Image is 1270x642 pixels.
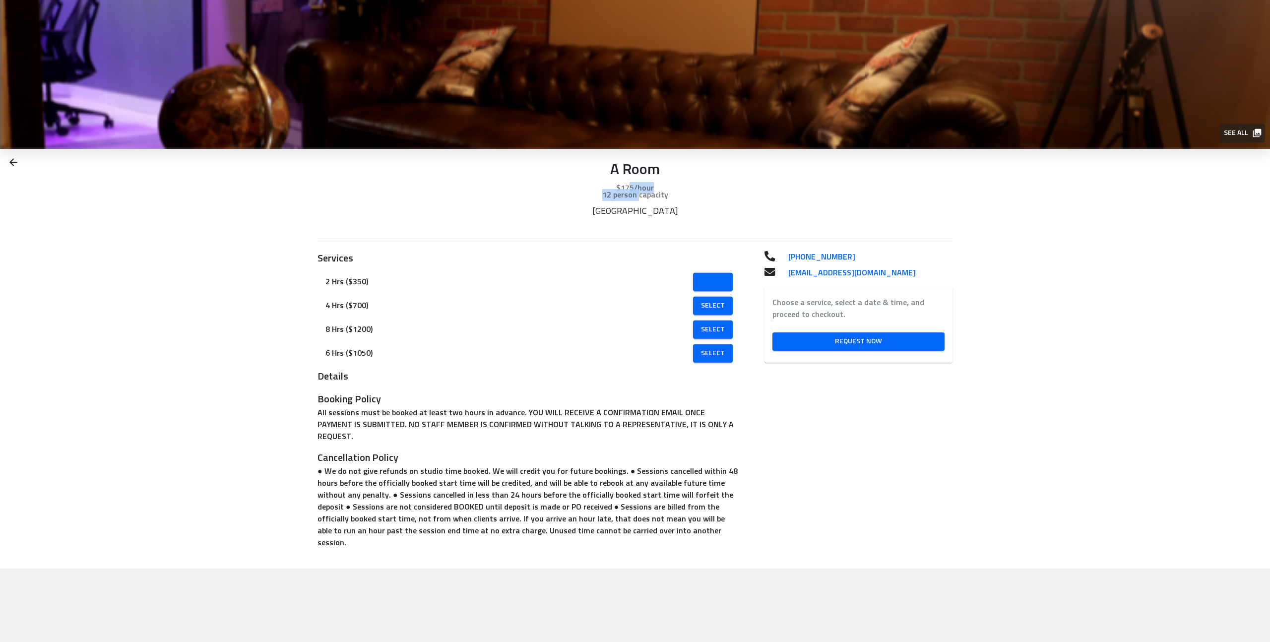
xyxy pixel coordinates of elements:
span: Select [701,276,725,288]
h3: Booking Policy [317,392,741,407]
div: 4 Hrs ($700) [317,294,741,318]
h3: Cancellation Policy [317,450,741,465]
h3: Services [317,251,741,266]
span: 6 Hrs ($1050) [325,347,695,359]
p: ● We do not give refunds on studio time booked. We will credit you for future bookings. ● Session... [317,465,741,549]
span: 2 Hrs ($350) [325,276,695,288]
div: 6 Hrs ($1050) [317,341,741,365]
a: Select [693,344,733,363]
a: Select [693,273,733,291]
span: Select [701,347,725,360]
span: 4 Hrs ($700) [325,300,695,312]
p: $175/hour [317,182,952,194]
span: 8 Hrs ($1200) [325,323,695,335]
span: Select [701,323,725,336]
label: Choose a service, select a date & time, and proceed to checkout. [772,297,945,321]
a: [PHONE_NUMBER] [780,251,952,263]
h3: Details [317,369,741,384]
div: 8 Hrs ($1200) [317,318,741,341]
p: All sessions must be booked at least two hours in advance. YOU WILL RECEIVE A CONFIRMATION EMAIL ... [317,407,741,443]
p: 12 person capacity [317,189,952,201]
a: Request Now [772,332,945,351]
p: [GEOGRAPHIC_DATA] [476,206,794,217]
a: [EMAIL_ADDRESS][DOMAIN_NAME] [780,267,952,279]
p: A Room [317,161,952,180]
a: Select [693,321,733,339]
span: Request Now [780,335,937,348]
a: Select [693,297,733,315]
span: See all [1224,127,1260,139]
div: 2 Hrs ($350) [317,270,741,294]
span: Select [701,300,725,312]
button: See all [1220,124,1265,142]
